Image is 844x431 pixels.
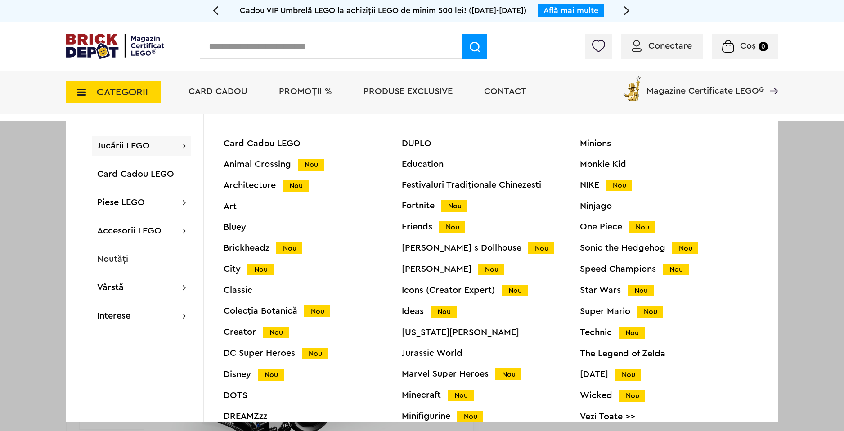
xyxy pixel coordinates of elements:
[189,87,247,96] a: Card Cadou
[740,41,756,50] span: Coș
[759,42,768,51] small: 0
[484,87,526,96] a: Contact
[279,87,332,96] a: PROMOȚII %
[648,41,692,50] span: Conectare
[632,41,692,50] a: Conectare
[646,75,764,95] span: Magazine Certificate LEGO®
[364,87,453,96] a: Produse exclusive
[543,6,598,14] a: Află mai multe
[240,6,526,14] span: Cadou VIP Umbrelă LEGO la achiziții LEGO de minim 500 lei! ([DATE]-[DATE])
[764,75,778,84] a: Magazine Certificate LEGO®
[97,87,148,97] span: CATEGORII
